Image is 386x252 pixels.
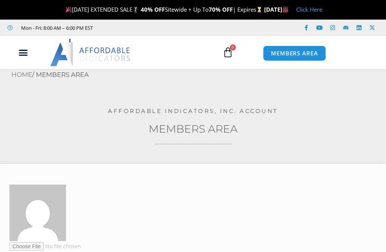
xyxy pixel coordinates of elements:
[230,44,236,50] span: 0
[11,71,32,78] a: Home
[9,185,66,241] img: e7b1d3f5a65bd85c92c0747635fd4ae96758b5c065ad47789d03e3f68a3ab3e4
[133,7,138,12] img: 🏌️‍♂️
[296,6,322,13] a: Click Here
[263,46,326,61] a: MEMBERS AREA
[50,39,131,66] img: LogoAI | Affordable Indicators – NinjaTrader
[141,6,165,13] strong: 40% OFF
[4,46,42,60] div: Menu Toggle
[66,7,71,12] img: 🎉
[264,6,289,13] strong: [DATE]
[257,7,262,12] img: ⌛
[283,7,288,12] img: 🏭
[108,107,278,115] a: Affordable Indicators, Inc. Account
[98,24,212,32] iframe: Customer reviews powered by Trustpilot
[271,50,318,56] span: MEMBERS AREA
[64,6,264,13] span: [DATE] EXTENDED SALE Sitewide + Up To | Expires
[209,6,233,13] strong: 70% OFF
[11,69,386,81] nav: Breadcrumb
[211,41,245,63] a: 0
[149,122,238,135] a: Members Area
[19,23,93,32] span: Mon - Fri: 8:00 AM – 6:00 PM EST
